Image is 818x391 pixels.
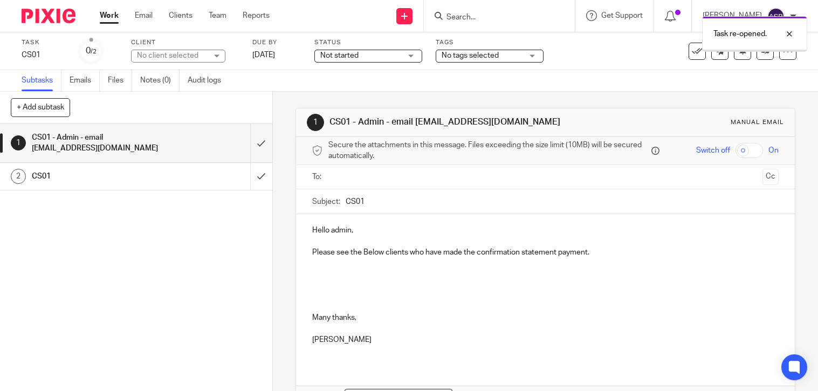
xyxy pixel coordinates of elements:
[22,50,65,60] div: CS01
[320,52,359,59] span: Not started
[696,145,730,156] span: Switch off
[32,129,170,157] h1: CS01 - Admin - email [EMAIL_ADDRESS][DOMAIN_NAME]
[762,169,779,185] button: Cc
[100,10,119,21] a: Work
[140,70,180,91] a: Notes (0)
[32,168,170,184] h1: CS01
[11,135,26,150] div: 1
[11,169,26,184] div: 2
[22,70,61,91] a: Subtasks
[169,10,193,21] a: Clients
[135,10,153,21] a: Email
[312,172,324,182] label: To:
[312,334,779,345] p: [PERSON_NAME]
[22,38,65,47] label: Task
[252,38,301,47] label: Due by
[86,45,97,57] div: 0
[768,145,779,156] span: On
[91,49,97,54] small: /2
[209,10,226,21] a: Team
[252,51,275,59] span: [DATE]
[731,118,784,127] div: Manual email
[328,140,649,162] span: Secure the attachments in this message. Files exceeding the size limit (10MB) will be secured aut...
[70,70,100,91] a: Emails
[307,114,324,131] div: 1
[131,38,239,47] label: Client
[312,312,779,323] p: Many thanks,
[312,196,340,207] label: Subject:
[312,247,779,258] p: Please see the Below clients who have made the confirmation statement payment.
[312,225,779,236] p: Hello admin,
[767,8,785,25] img: svg%3E
[137,50,207,61] div: No client selected
[108,70,132,91] a: Files
[11,98,70,116] button: + Add subtask
[713,29,767,39] p: Task re-opened.
[442,52,499,59] span: No tags selected
[314,38,422,47] label: Status
[188,70,229,91] a: Audit logs
[329,116,568,128] h1: CS01 - Admin - email [EMAIL_ADDRESS][DOMAIN_NAME]
[22,9,75,23] img: Pixie
[243,10,270,21] a: Reports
